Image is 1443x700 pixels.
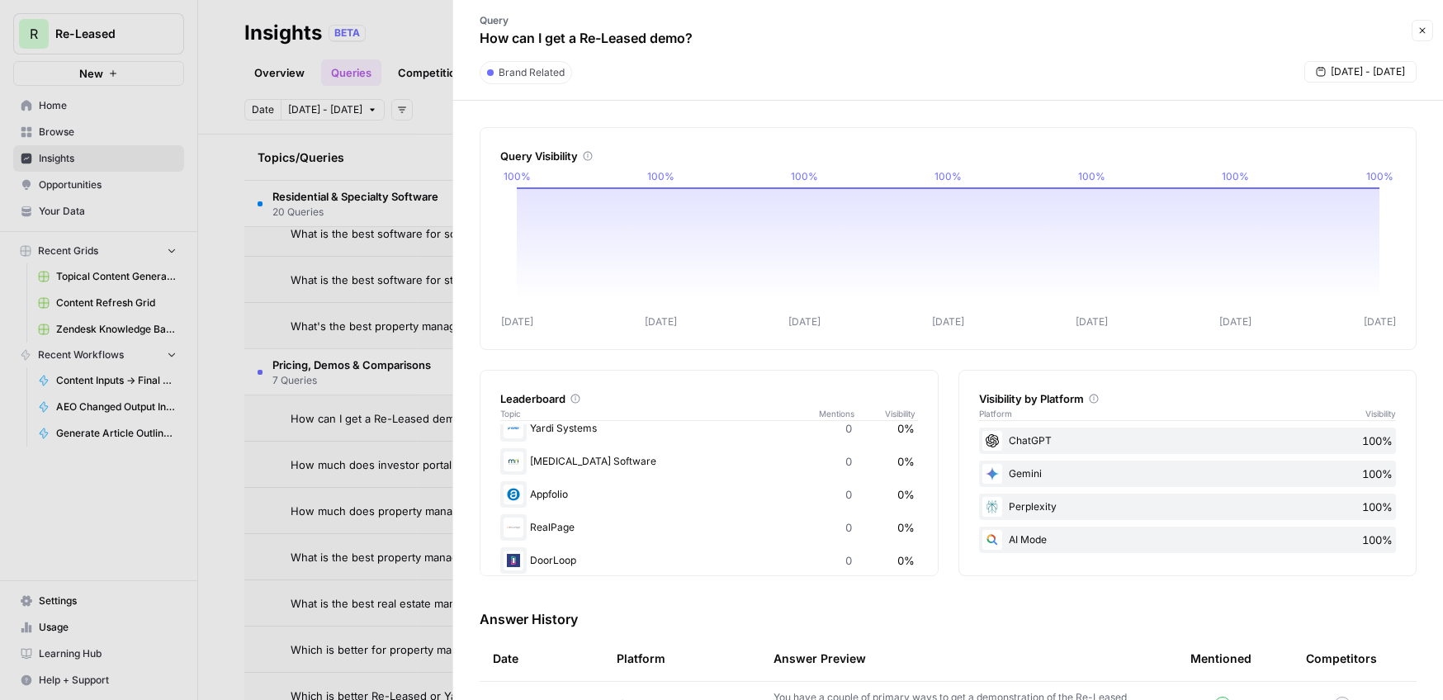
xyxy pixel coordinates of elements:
[501,315,533,328] tspan: [DATE]
[500,514,918,541] div: RealPage
[845,420,852,437] span: 0
[500,148,1396,164] div: Query Visibility
[504,485,523,504] img: w5f5pwhrrgxb64ckyqypgm771p5c
[500,547,918,574] div: DoorLoop
[493,636,518,681] div: Date
[1076,315,1108,328] tspan: [DATE]
[500,415,918,442] div: Yardi Systems
[885,407,918,420] span: Visibility
[480,13,693,28] p: Query
[1362,433,1393,449] span: 100%
[1078,170,1105,182] tspan: 100%
[504,419,523,438] img: m7l27b1qj5qf6sl122m6v09vyu0s
[1362,499,1393,515] span: 100%
[897,486,915,503] span: 0%
[932,315,964,328] tspan: [DATE]
[1365,407,1396,420] span: Visibility
[504,452,523,471] img: b0x2elkukbr4in4nzvs51xhxpck6
[934,170,962,182] tspan: 100%
[1306,650,1377,667] div: Competitors
[500,448,918,475] div: [MEDICAL_DATA] Software
[845,519,852,536] span: 0
[897,552,915,569] span: 0%
[979,494,1397,520] div: Perplexity
[774,636,1164,681] div: Answer Preview
[480,609,1417,629] h3: Answer History
[480,28,693,48] p: How can I get a Re-Leased demo?
[979,390,1397,407] div: Visibility by Platform
[845,453,852,470] span: 0
[1366,170,1393,182] tspan: 100%
[979,428,1397,454] div: ChatGPT
[897,519,915,536] span: 0%
[645,315,677,328] tspan: [DATE]
[788,315,821,328] tspan: [DATE]
[504,518,523,537] img: 381d7sm2z36xu1bjl93uaygdr8wt
[504,170,531,182] tspan: 100%
[979,407,1012,420] span: Platform
[1190,636,1251,681] div: Mentioned
[897,453,915,470] span: 0%
[1362,532,1393,548] span: 100%
[500,407,819,420] span: Topic
[845,552,852,569] span: 0
[819,407,885,420] span: Mentions
[1304,61,1417,83] button: [DATE] - [DATE]
[979,527,1397,553] div: AI Mode
[791,170,818,182] tspan: 100%
[897,420,915,437] span: 0%
[1364,315,1396,328] tspan: [DATE]
[500,481,918,508] div: Appfolio
[499,65,565,80] span: Brand Related
[1219,315,1251,328] tspan: [DATE]
[845,486,852,503] span: 0
[1331,64,1405,79] span: [DATE] - [DATE]
[1362,466,1393,482] span: 100%
[1222,170,1249,182] tspan: 100%
[647,170,674,182] tspan: 100%
[500,390,918,407] div: Leaderboard
[979,461,1397,487] div: Gemini
[504,551,523,570] img: fe3faw8jaht5xv2lrv8zgeseqims
[617,636,665,681] div: Platform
